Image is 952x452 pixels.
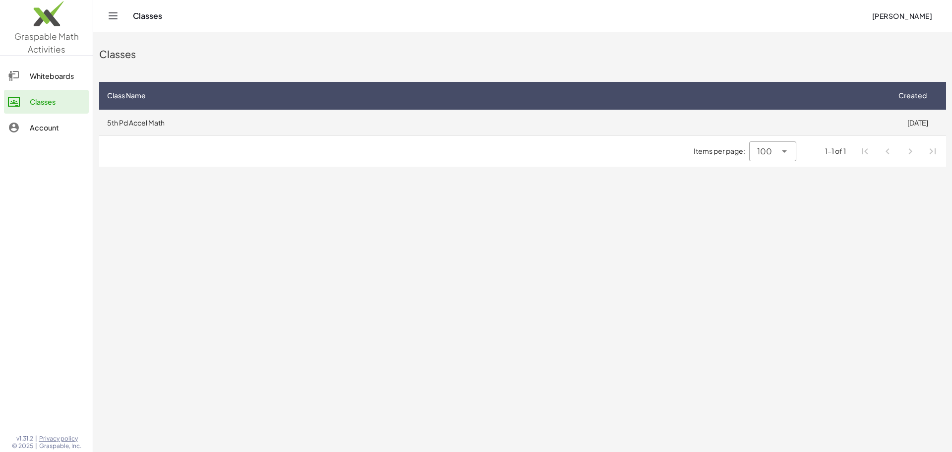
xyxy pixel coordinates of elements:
button: Toggle navigation [105,8,121,24]
td: 5th Pd Accel Math [99,110,889,135]
span: | [35,435,37,443]
nav: Pagination Navigation [854,140,944,163]
div: 1-1 of 1 [825,146,846,156]
div: Account [30,122,85,133]
span: Class Name [107,90,146,101]
div: Classes [99,47,946,61]
span: Created [898,90,927,101]
span: v1.31.2 [16,435,33,443]
span: Graspable, Inc. [39,442,81,450]
a: Privacy policy [39,435,81,443]
span: [PERSON_NAME] [872,11,932,20]
div: Classes [30,96,85,108]
span: © 2025 [12,442,33,450]
a: Whiteboards [4,64,89,88]
span: 100 [757,145,772,157]
td: [DATE] [889,110,946,135]
div: Whiteboards [30,70,85,82]
span: Graspable Math Activities [14,31,79,55]
a: Account [4,116,89,139]
span: Items per page: [694,146,749,156]
button: [PERSON_NAME] [864,7,940,25]
a: Classes [4,90,89,114]
span: | [35,442,37,450]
